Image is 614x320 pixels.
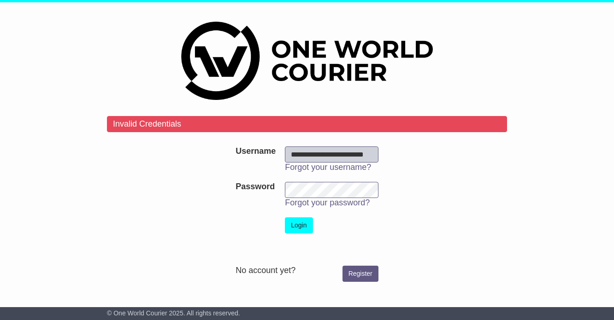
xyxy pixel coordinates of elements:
[107,309,240,317] span: © One World Courier 2025. All rights reserved.
[236,266,378,276] div: No account yet?
[107,116,507,133] div: Invalid Credentials
[236,182,275,192] label: Password
[285,163,371,172] a: Forgot your username?
[342,266,378,282] a: Register
[236,146,276,157] label: Username
[285,198,370,207] a: Forgot your password?
[181,22,433,100] img: One World
[285,217,313,233] button: Login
